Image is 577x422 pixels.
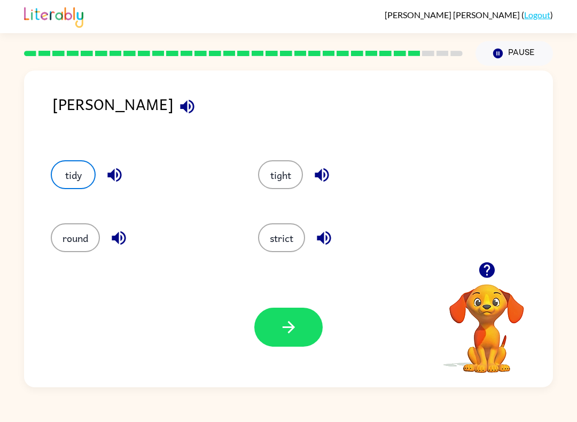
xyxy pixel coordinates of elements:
[385,10,553,20] div: ( )
[475,41,553,66] button: Pause
[24,4,83,28] img: Literably
[52,92,553,139] div: [PERSON_NAME]
[258,160,303,189] button: tight
[385,10,521,20] span: [PERSON_NAME] [PERSON_NAME]
[258,223,305,252] button: strict
[51,160,96,189] button: tidy
[433,268,540,374] video: Your browser must support playing .mp4 files to use Literably. Please try using another browser.
[51,223,100,252] button: round
[524,10,550,20] a: Logout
